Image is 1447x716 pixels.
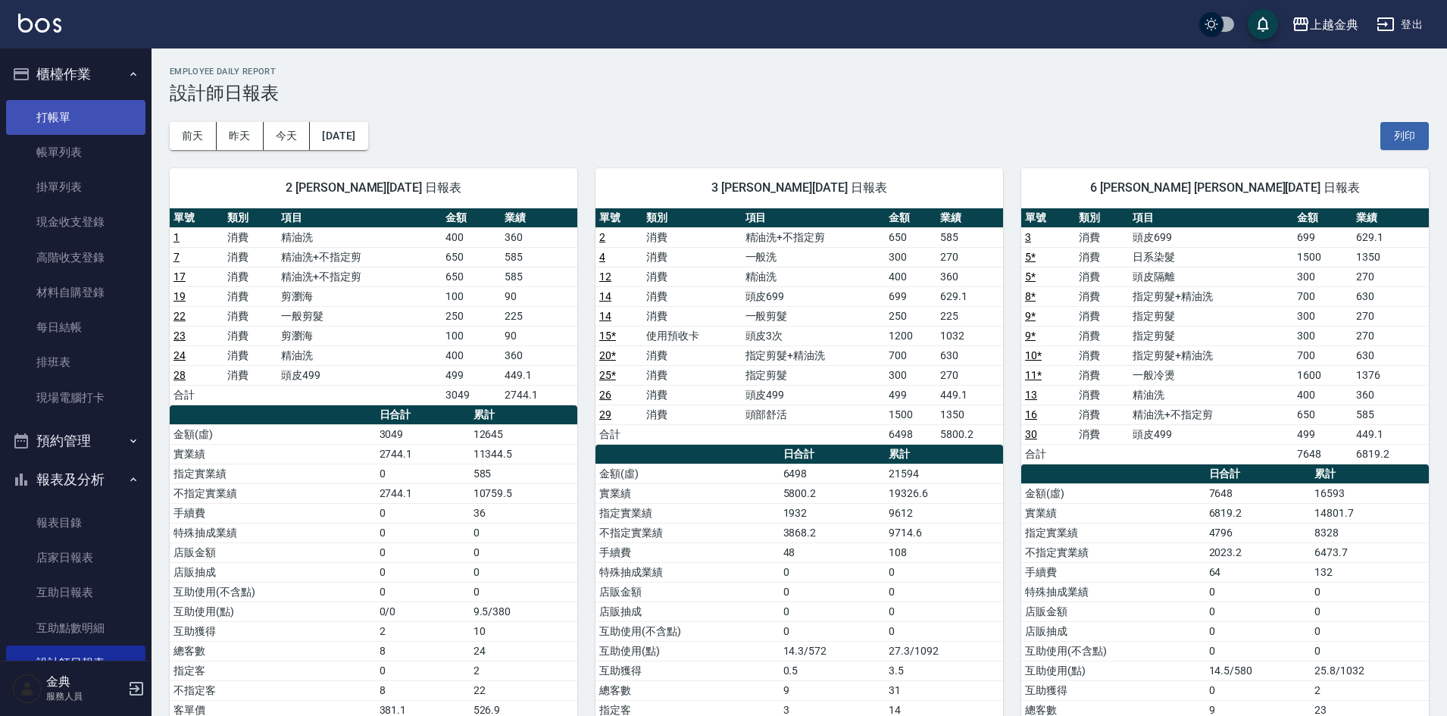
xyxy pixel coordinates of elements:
[599,251,605,263] a: 4
[1075,286,1129,306] td: 消費
[642,405,742,424] td: 消費
[223,365,277,385] td: 消費
[936,405,1003,424] td: 1350
[885,503,1003,523] td: 9612
[642,345,742,365] td: 消費
[277,326,442,345] td: 剪瀏海
[642,227,742,247] td: 消費
[1075,227,1129,247] td: 消費
[642,385,742,405] td: 消費
[595,483,780,503] td: 實業績
[1021,208,1429,464] table: a dense table
[1075,267,1129,286] td: 消費
[170,503,376,523] td: 手續費
[1352,227,1429,247] td: 629.1
[6,540,145,575] a: 店家日報表
[1352,345,1429,365] td: 630
[1205,582,1311,602] td: 0
[1311,464,1429,484] th: 累計
[6,310,145,345] a: 每日結帳
[1293,365,1352,385] td: 1600
[6,380,145,415] a: 現場電腦打卡
[1129,208,1293,228] th: 項目
[599,310,611,322] a: 14
[442,267,501,286] td: 650
[1129,247,1293,267] td: 日系染髮
[885,345,936,365] td: 700
[599,408,611,421] a: 29
[442,326,501,345] td: 100
[442,247,501,267] td: 650
[501,345,577,365] td: 360
[6,646,145,680] a: 設計師日報表
[470,444,577,464] td: 11344.5
[742,405,885,424] td: 頭部舒活
[6,170,145,205] a: 掛單列表
[501,208,577,228] th: 業績
[470,621,577,641] td: 10
[595,523,780,542] td: 不指定實業績
[170,621,376,641] td: 互助獲得
[599,389,611,401] a: 26
[173,310,186,322] a: 22
[6,135,145,170] a: 帳單列表
[1310,15,1358,34] div: 上越金典
[1129,424,1293,444] td: 頭皮499
[1205,464,1311,484] th: 日合計
[470,503,577,523] td: 36
[277,286,442,306] td: 剪瀏海
[173,330,186,342] a: 23
[642,286,742,306] td: 消費
[1075,247,1129,267] td: 消費
[376,621,470,641] td: 2
[1129,385,1293,405] td: 精油洗
[12,674,42,704] img: Person
[936,306,1003,326] td: 225
[595,464,780,483] td: 金額(虛)
[173,290,186,302] a: 19
[1248,9,1278,39] button: save
[170,208,223,228] th: 單號
[501,365,577,385] td: 449.1
[1075,326,1129,345] td: 消費
[614,180,985,195] span: 3 [PERSON_NAME][DATE] 日報表
[1352,306,1429,326] td: 270
[1380,122,1429,150] button: 列印
[1293,424,1352,444] td: 499
[1205,602,1311,621] td: 0
[885,208,936,228] th: 金額
[599,270,611,283] a: 12
[501,227,577,247] td: 360
[1025,408,1037,421] a: 16
[170,424,376,444] td: 金額(虛)
[501,306,577,326] td: 225
[1286,9,1364,40] button: 上越金典
[780,483,886,503] td: 5800.2
[885,267,936,286] td: 400
[223,267,277,286] td: 消費
[1293,306,1352,326] td: 300
[885,424,936,444] td: 6498
[442,385,501,405] td: 3049
[442,227,501,247] td: 400
[1293,267,1352,286] td: 300
[885,582,1003,602] td: 0
[595,208,1003,445] table: a dense table
[742,345,885,365] td: 指定剪髮+精油洗
[936,365,1003,385] td: 270
[1311,621,1429,641] td: 0
[501,326,577,345] td: 90
[501,286,577,306] td: 90
[223,326,277,345] td: 消費
[6,505,145,540] a: 報表目錄
[501,267,577,286] td: 585
[742,267,885,286] td: 精油洗
[936,247,1003,267] td: 270
[376,542,470,562] td: 0
[1075,345,1129,365] td: 消費
[642,267,742,286] td: 消費
[936,208,1003,228] th: 業績
[277,365,442,385] td: 頭皮499
[742,286,885,306] td: 頭皮699
[1021,444,1075,464] td: 合計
